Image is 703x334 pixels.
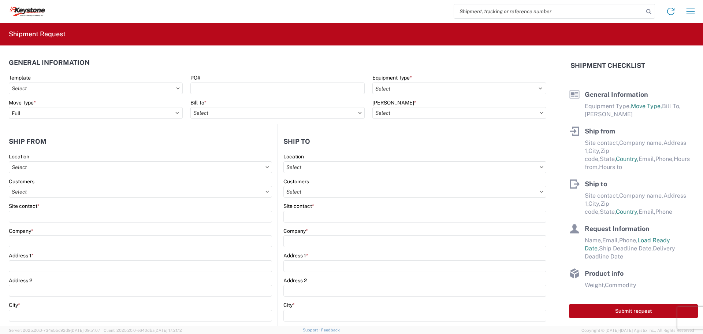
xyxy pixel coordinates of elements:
span: Site contact, [585,192,619,199]
label: Bill To [190,99,207,106]
span: Phone [655,208,672,215]
span: Country, [616,208,639,215]
span: Site contact, [585,139,619,146]
span: Email, [639,155,655,162]
label: Move Type [9,99,36,106]
label: Site contact [283,203,314,209]
span: Weight, [585,282,605,289]
span: Server: 2025.20.0-734e5bc92d9 [9,328,100,333]
label: PO# [190,74,200,81]
span: Phone, [655,155,674,162]
label: Address 1 [9,252,34,259]
label: City [9,302,20,308]
a: Feedback [321,328,340,332]
label: City [283,302,295,308]
span: Commodity [605,282,636,289]
span: City, [588,147,600,154]
label: Company [283,228,308,234]
span: Ship to [585,180,607,188]
a: Support [303,328,321,332]
label: Address 2 [9,277,32,284]
input: Select [9,82,183,94]
button: Submit request [569,304,698,318]
h2: General Information [9,59,90,66]
span: Company name, [619,192,663,199]
label: Equipment Type [372,74,412,81]
label: Location [9,153,29,160]
label: Template [9,74,31,81]
input: Select [9,186,272,198]
span: State, [600,208,616,215]
span: Bill To, [662,103,681,110]
input: Select [372,107,546,119]
span: General Information [585,91,648,98]
h2: Ship to [283,138,310,145]
span: State, [600,155,616,162]
label: Company [9,228,33,234]
span: Phone, [619,237,637,244]
input: Shipment, tracking or reference number [454,4,644,18]
h2: Shipment Checklist [570,61,645,70]
label: Location [283,153,304,160]
span: [DATE] 09:51:07 [71,328,100,333]
span: Hours to [599,164,622,170]
span: Copyright © [DATE]-[DATE] Agistix Inc., All Rights Reserved [581,327,694,334]
label: Address 2 [283,277,307,284]
span: Equipment Type, [585,103,631,110]
span: Client: 2025.20.0-e640dba [104,328,182,333]
span: Email, [639,208,655,215]
h2: Ship from [9,138,47,145]
span: City, [588,200,600,207]
input: Select [190,107,364,119]
input: Select [9,161,272,173]
span: [DATE] 17:21:12 [155,328,182,333]
span: [PERSON_NAME] [585,111,633,118]
label: Customers [283,178,309,185]
span: Request Information [585,225,650,232]
input: Select [283,186,546,198]
span: Country, [616,155,639,162]
input: Select [283,161,546,173]
span: Move Type, [631,103,662,110]
span: Product info [585,269,624,277]
span: Name, [585,237,602,244]
span: Email, [602,237,619,244]
label: [PERSON_NAME] [372,99,416,106]
label: Address 1 [283,252,308,259]
span: Ship from [585,127,615,135]
label: Site contact [9,203,40,209]
span: Company name, [619,139,663,146]
h2: Shipment Request [9,30,66,38]
label: Customers [9,178,34,185]
span: Ship Deadline Date, [599,245,653,252]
